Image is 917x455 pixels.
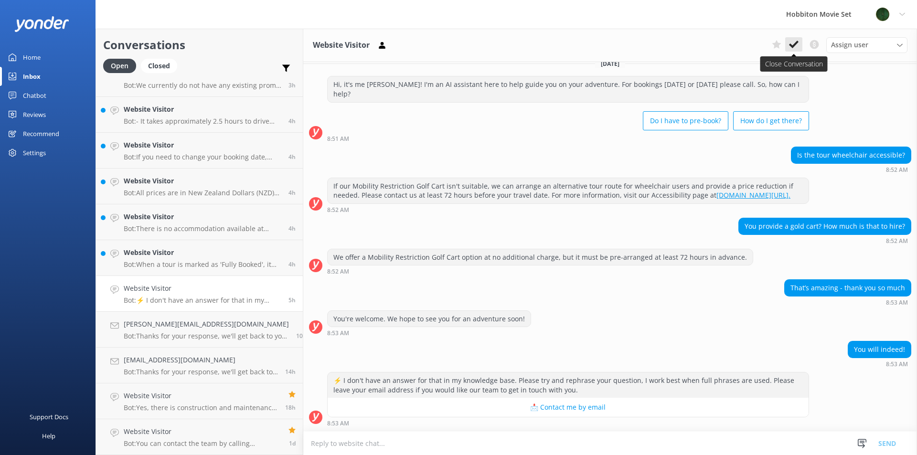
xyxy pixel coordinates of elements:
p: Bot: You can contact the team by calling [PHONE_NUMBER] or emailing [EMAIL_ADDRESS][DOMAIN_NAME]. [124,439,281,448]
a: [EMAIL_ADDRESS][DOMAIN_NAME]Bot:Thanks for your response, we'll get back to you as soon as we can... [96,348,303,383]
span: Sep 22 2025 09:19am (UTC +12:00) Pacific/Auckland [288,260,296,268]
div: You provide a gold cart? How much is that to hire? [739,218,911,234]
div: Sep 22 2025 08:53am (UTC +12:00) Pacific/Auckland [784,299,911,306]
div: Sep 22 2025 08:52am (UTC +12:00) Pacific/Auckland [327,206,809,213]
strong: 8:51 AM [327,136,349,142]
span: [DATE] [595,60,625,68]
a: Website VisitorBot:⚡ I don't have an answer for that in my knowledge base. Please try and rephras... [96,276,303,312]
a: Website VisitorBot:If you need to change your booking date, please contact our team at [EMAIL_ADD... [96,133,303,169]
h4: [PERSON_NAME][EMAIL_ADDRESS][DOMAIN_NAME] [124,319,289,329]
div: Sep 22 2025 08:52am (UTC +12:00) Pacific/Auckland [738,237,911,244]
a: Website VisitorBot:Yes, there is construction and maintenance happening at [GEOGRAPHIC_DATA] Movi... [96,383,303,419]
div: Settings [23,143,46,162]
h4: Website Visitor [124,426,281,437]
div: Open [103,59,136,73]
h4: Website Visitor [124,283,281,294]
a: Closed [141,60,182,71]
div: Chatbot [23,86,46,105]
h4: Website Visitor [124,104,281,115]
p: Bot: Thanks for your response, we'll get back to you as soon as we can during opening hours. [124,368,278,376]
div: Home [23,48,41,67]
div: Hi, it's me [PERSON_NAME]! I'm an AI assistant here to help guide you on your adventure. For book... [328,76,809,102]
p: Bot: We currently do not have any existing promo codes. [124,81,281,90]
div: Sep 22 2025 08:53am (UTC +12:00) Pacific/Auckland [327,420,809,426]
span: Sep 22 2025 09:40am (UTC +12:00) Pacific/Auckland [288,224,296,233]
h4: Website Visitor [124,140,281,150]
div: Reviews [23,105,46,124]
a: Website VisitorBot:You can contact the team by calling [PHONE_NUMBER] or emailing [EMAIL_ADDRESS]... [96,419,303,455]
div: Closed [141,59,177,73]
strong: 8:52 AM [327,269,349,275]
a: Website VisitorBot:We currently do not have any existing promo codes.3h [96,61,303,97]
h4: Website Visitor [124,391,278,401]
a: Website VisitorBot:All prices are in New Zealand Dollars (NZD) and are GST inclusive. You can pay... [96,169,303,204]
h4: Website Visitor [124,176,281,186]
span: Sep 22 2025 08:53am (UTC +12:00) Pacific/Auckland [288,296,296,304]
div: Help [42,426,55,445]
strong: 8:52 AM [327,207,349,213]
img: yonder-white-logo.png [14,16,69,32]
p: Bot: When a tour is marked as 'Fully Booked', it means all tickets for that tour experience on th... [124,260,281,269]
div: Sep 22 2025 08:53am (UTC +12:00) Pacific/Auckland [848,360,911,367]
span: Sep 21 2025 07:16pm (UTC +12:00) Pacific/Auckland [285,403,296,412]
span: Sep 22 2025 10:25am (UTC +12:00) Pacific/Auckland [288,81,296,89]
h2: Conversations [103,36,296,54]
button: Do I have to pre-book? [643,111,728,130]
span: Sep 21 2025 12:02pm (UTC +12:00) Pacific/Auckland [289,439,296,447]
p: Bot: - It takes approximately 2.5 hours to drive from [GEOGRAPHIC_DATA] to [GEOGRAPHIC_DATA] Movi... [124,117,281,126]
a: [DOMAIN_NAME][URL]. [716,190,790,200]
span: Sep 22 2025 09:45am (UTC +12:00) Pacific/Auckland [288,153,296,161]
span: Sep 22 2025 09:43am (UTC +12:00) Pacific/Auckland [288,189,296,197]
span: Assign user [831,40,868,50]
p: Bot: ⚡ I don't have an answer for that in my knowledge base. Please try and rephrase your questio... [124,296,281,305]
strong: 8:53 AM [886,361,908,367]
div: Sep 22 2025 08:52am (UTC +12:00) Pacific/Auckland [791,166,911,173]
a: Website VisitorBot:There is no accommodation available at [GEOGRAPHIC_DATA] Movie Set. For accomm... [96,204,303,240]
p: Bot: If you need to change your booking date, please contact our team at [EMAIL_ADDRESS][DOMAIN_N... [124,153,281,161]
strong: 8:53 AM [327,421,349,426]
strong: 8:52 AM [886,167,908,173]
div: Support Docs [30,407,68,426]
strong: 8:53 AM [886,300,908,306]
div: Sep 22 2025 08:51am (UTC +12:00) Pacific/Auckland [327,135,809,142]
div: We offer a Mobility Restriction Golf Cart option at no additional charge, but it must be pre-arra... [328,249,753,265]
div: You're welcome. We hope to see you for an adventure soon! [328,311,531,327]
span: Sep 21 2025 11:51pm (UTC +12:00) Pacific/Auckland [285,368,296,376]
div: Recommend [23,124,59,143]
a: [PERSON_NAME][EMAIL_ADDRESS][DOMAIN_NAME]Bot:Thanks for your response, we'll get back to you as s... [96,312,303,348]
strong: 8:52 AM [886,238,908,244]
span: Sep 22 2025 04:00am (UTC +12:00) Pacific/Auckland [296,332,307,340]
p: Bot: Thanks for your response, we'll get back to you as soon as we can during opening hours. [124,332,289,340]
div: Sep 22 2025 08:53am (UTC +12:00) Pacific/Auckland [327,329,531,336]
a: Open [103,60,141,71]
span: Sep 22 2025 10:06am (UTC +12:00) Pacific/Auckland [288,117,296,125]
a: Website VisitorBot:When a tour is marked as 'Fully Booked', it means all tickets for that tour ex... [96,240,303,276]
p: Bot: Yes, there is construction and maintenance happening at [GEOGRAPHIC_DATA] Movie Set from [DA... [124,403,278,412]
div: That’s amazing - thank you so much [785,280,911,296]
button: 📩 Contact me by email [328,398,809,417]
div: Sep 22 2025 08:52am (UTC +12:00) Pacific/Auckland [327,268,753,275]
h3: Website Visitor [313,39,370,52]
p: Bot: There is no accommodation available at [GEOGRAPHIC_DATA] Movie Set. For accommodation in the... [124,224,281,233]
div: ⚡ I don't have an answer for that in my knowledge base. Please try and rephrase your question, I ... [328,372,809,398]
h4: Website Visitor [124,247,281,258]
div: Assign User [826,37,907,53]
a: Website VisitorBot:- It takes approximately 2.5 hours to drive from [GEOGRAPHIC_DATA] to [GEOGRAP... [96,97,303,133]
img: 34-1625720359.png [875,7,890,21]
h4: Website Visitor [124,212,281,222]
h4: [EMAIL_ADDRESS][DOMAIN_NAME] [124,355,278,365]
div: Inbox [23,67,41,86]
div: You will indeed! [848,341,911,358]
div: If our Mobility Restriction Golf Cart isn't suitable, we can arrange an alternative tour route fo... [328,178,809,203]
div: Is the tour wheelchair accessible? [791,147,911,163]
strong: 8:53 AM [327,330,349,336]
button: How do I get there? [733,111,809,130]
p: Bot: All prices are in New Zealand Dollars (NZD) and are GST inclusive. You can pay using Masterc... [124,189,281,197]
